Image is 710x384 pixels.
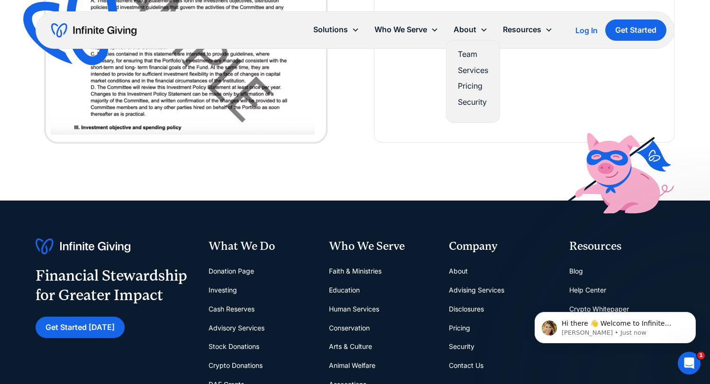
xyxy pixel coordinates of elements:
[697,352,705,359] span: 1
[449,281,504,300] a: Advising Services
[569,262,583,281] a: Blog
[329,337,372,356] a: Arts & Culture
[458,48,488,61] a: Team
[329,300,379,319] a: Human Services
[458,96,488,109] a: Security
[374,23,427,36] div: Who We Serve
[458,64,488,77] a: Services
[575,25,598,36] a: Log In
[329,356,375,375] a: Animal Welfare
[209,300,255,319] a: Cash Reserves
[329,281,360,300] a: Education
[503,23,541,36] div: Resources
[575,27,598,34] div: Log In
[36,266,187,305] div: Financial Stewardship for Greater Impact
[329,319,370,338] a: Conservation
[329,238,434,255] div: Who We Serve
[209,356,263,375] a: Crypto Donations
[209,337,259,356] a: Stock Donations
[449,337,474,356] a: Security
[449,300,484,319] a: Disclosures
[458,80,488,92] a: Pricing
[313,23,348,36] div: Solutions
[36,317,125,338] a: Get Started [DATE]
[306,19,367,40] div: Solutions
[495,19,560,40] div: Resources
[449,262,468,281] a: About
[209,319,264,338] a: Advisory Services
[51,23,137,38] a: home
[454,23,476,36] div: About
[569,281,606,300] a: Help Center
[209,262,254,281] a: Donation Page
[446,40,500,123] nav: About
[449,319,470,338] a: Pricing
[520,292,710,358] iframe: Intercom notifications message
[446,19,495,40] div: About
[209,238,314,255] div: What We Do
[569,238,674,255] div: Resources
[678,352,701,375] iframe: Intercom live chat
[367,19,446,40] div: Who We Serve
[605,19,666,41] a: Get Started
[329,262,382,281] a: Faith & Ministries
[449,356,483,375] a: Contact Us
[449,238,554,255] div: Company
[209,281,237,300] a: Investing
